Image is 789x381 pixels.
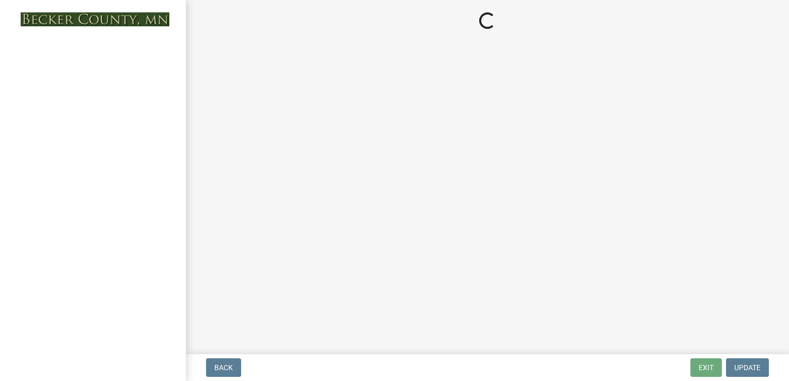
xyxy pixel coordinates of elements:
button: Update [726,358,769,377]
span: Update [734,363,761,372]
button: Exit [690,358,722,377]
span: Back [214,363,233,372]
img: Becker County, Minnesota [21,12,169,26]
button: Back [206,358,241,377]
